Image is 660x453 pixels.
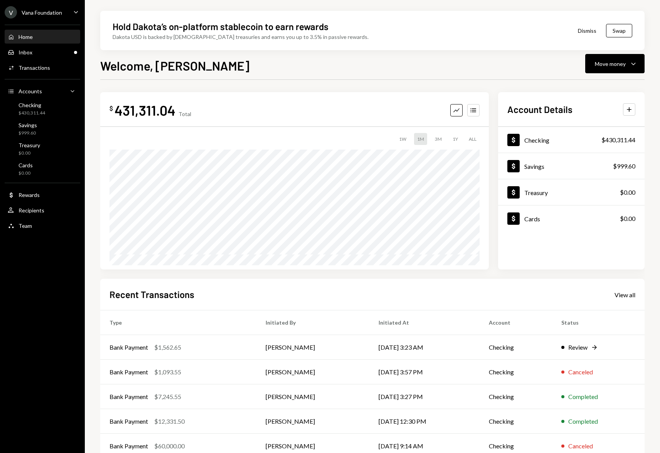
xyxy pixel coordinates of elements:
a: Team [5,219,80,232]
div: Treasury [524,189,548,196]
th: Type [100,310,256,335]
div: Bank Payment [109,367,148,377]
div: Total [178,111,191,117]
button: Dismiss [568,22,606,40]
a: Savings$999.60 [5,120,80,138]
td: [DATE] 12:30 PM [369,409,480,434]
a: Home [5,30,80,44]
div: Canceled [568,367,593,377]
div: 1M [414,133,427,145]
a: Transactions [5,61,80,74]
th: Initiated At [369,310,480,335]
div: View all [615,291,635,299]
a: Cards$0.00 [5,160,80,178]
a: Treasury$0.00 [5,140,80,158]
a: Treasury$0.00 [498,179,645,205]
div: $0.00 [19,150,40,157]
a: Rewards [5,188,80,202]
div: $999.60 [19,130,37,136]
td: [PERSON_NAME] [256,335,369,360]
div: $ [109,104,113,112]
a: Cards$0.00 [498,205,645,231]
div: $0.00 [19,170,33,177]
div: Transactions [19,64,50,71]
div: V [5,6,17,19]
h1: Welcome, [PERSON_NAME] [100,58,249,73]
div: ALL [466,133,480,145]
th: Status [552,310,645,335]
div: $999.60 [613,162,635,171]
div: Canceled [568,441,593,451]
button: Swap [606,24,632,37]
td: [DATE] 3:57 PM [369,360,480,384]
h2: Recent Transactions [109,288,194,301]
a: Recipients [5,203,80,217]
td: Checking [480,384,552,409]
div: Home [19,34,33,40]
div: Bank Payment [109,441,148,451]
div: 1Y [450,133,461,145]
div: Completed [568,417,598,426]
div: 1W [396,133,409,145]
div: $60,000.00 [154,441,185,451]
div: Rewards [19,192,40,198]
div: Review [568,343,588,352]
div: Checking [19,102,45,108]
td: Checking [480,360,552,384]
div: $1,093.55 [154,367,181,377]
div: Cards [524,215,540,222]
div: Bank Payment [109,392,148,401]
div: Savings [19,122,37,128]
div: 431,311.04 [114,101,175,119]
div: Checking [524,136,549,144]
div: Team [19,222,32,229]
div: $430,311.44 [601,135,635,145]
div: Accounts [19,88,42,94]
div: Treasury [19,142,40,148]
div: $0.00 [620,214,635,223]
a: Checking$430,311.44 [5,99,80,118]
button: Move money [585,54,645,73]
div: Recipients [19,207,44,214]
td: [PERSON_NAME] [256,409,369,434]
div: $7,245.55 [154,392,181,401]
td: [DATE] 3:23 AM [369,335,480,360]
td: [PERSON_NAME] [256,360,369,384]
td: Checking [480,409,552,434]
a: Savings$999.60 [498,153,645,179]
div: Vana Foundation [22,9,62,16]
th: Initiated By [256,310,369,335]
a: View all [615,290,635,299]
td: Checking [480,335,552,360]
td: [PERSON_NAME] [256,384,369,409]
div: Bank Payment [109,417,148,426]
div: $430,311.44 [19,110,45,116]
a: Inbox [5,45,80,59]
div: Dakota USD is backed by [DEMOGRAPHIC_DATA] treasuries and earns you up to 3.5% in passive rewards. [113,33,369,41]
div: $1,562.65 [154,343,181,352]
div: Bank Payment [109,343,148,352]
div: $0.00 [620,188,635,197]
div: Cards [19,162,33,168]
div: Hold Dakota’s on-platform stablecoin to earn rewards [113,20,328,33]
div: Completed [568,392,598,401]
div: Savings [524,163,544,170]
div: Move money [595,60,626,68]
div: Inbox [19,49,32,56]
th: Account [480,310,552,335]
div: $12,331.50 [154,417,185,426]
div: 3M [432,133,445,145]
td: [DATE] 3:27 PM [369,384,480,409]
h2: Account Details [507,103,572,116]
a: Checking$430,311.44 [498,127,645,153]
a: Accounts [5,84,80,98]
